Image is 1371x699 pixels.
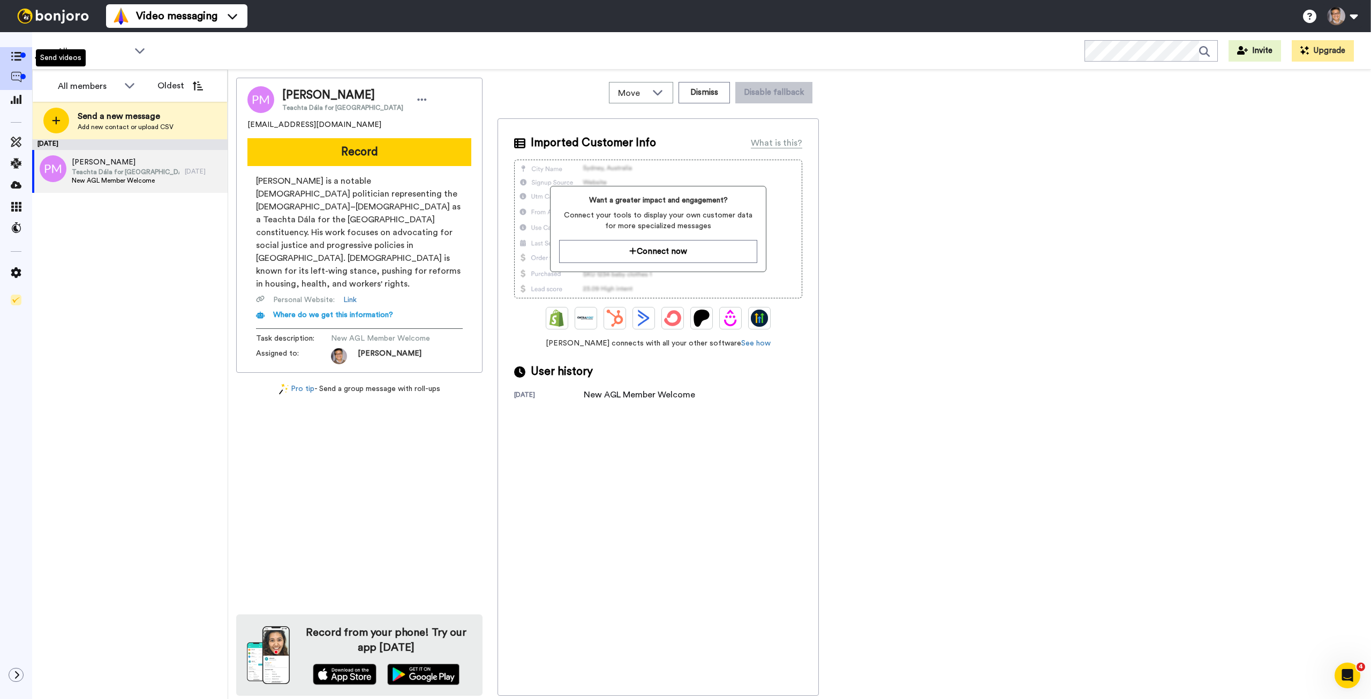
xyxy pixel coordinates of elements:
img: ConvertKit [664,310,681,327]
span: Assigned to: [256,348,331,364]
span: [PERSON_NAME] is a notable [DEMOGRAPHIC_DATA] politician representing the [DEMOGRAPHIC_DATA]–[DEM... [256,175,463,290]
img: pm.png [40,155,66,182]
span: Task description : [256,333,331,344]
img: ActiveCampaign [635,310,652,327]
span: Move [618,87,647,100]
button: Upgrade [1292,40,1354,62]
img: playstore [387,664,459,685]
span: User history [531,364,593,380]
span: All [57,45,129,58]
button: Oldest [149,75,211,96]
div: All members [58,80,119,93]
img: Checklist.svg [11,295,21,305]
button: Disable fallback [735,82,812,103]
img: Ontraport [577,310,594,327]
a: See how [741,340,771,347]
img: 3ebc73cd-74da-4098-9cb8-9b09d8855401-1744986137.jpg [331,348,347,364]
span: 4 [1357,663,1365,671]
span: Imported Customer Info [531,135,656,151]
h4: Record from your phone! Try our app [DATE] [300,625,472,655]
span: [EMAIL_ADDRESS][DOMAIN_NAME] [247,119,381,130]
div: - Send a group message with roll-ups [236,384,483,395]
img: Patreon [693,310,710,327]
img: download [247,626,290,684]
span: Personal Website : [273,295,335,305]
span: Where do we get this information? [273,311,393,319]
img: appstore [313,664,376,685]
span: Connect your tools to display your own customer data for more specialized messages [559,210,757,231]
div: New AGL Member Welcome [584,388,695,401]
button: Connect now [559,240,757,263]
div: What is this? [751,137,802,149]
button: Invite [1229,40,1281,62]
span: Video messaging [136,9,217,24]
span: [PERSON_NAME] [282,87,403,103]
span: Add new contact or upload CSV [78,123,174,131]
img: Image of Paul Murphy [247,86,274,113]
img: GoHighLevel [751,310,768,327]
span: Want a greater impact and engagement? [559,195,757,206]
img: bj-logo-header-white.svg [13,9,93,24]
span: [PERSON_NAME] [72,157,179,168]
span: New AGL Member Welcome [331,333,433,344]
span: [PERSON_NAME] [358,348,421,364]
img: Drip [722,310,739,327]
span: Send a new message [78,110,174,123]
a: Pro tip [279,384,314,395]
button: Dismiss [679,82,730,103]
span: New AGL Member Welcome [72,176,179,185]
div: [DATE] [185,167,222,176]
div: [DATE] [32,139,228,150]
span: Teachta Dála for [GEOGRAPHIC_DATA] [282,103,403,112]
a: Link [343,295,357,305]
button: Record [247,138,471,166]
img: magic-wand.svg [279,384,289,395]
img: Hubspot [606,310,623,327]
img: Shopify [548,310,566,327]
div: [DATE] [514,390,584,401]
img: vm-color.svg [112,7,130,25]
span: Teachta Dála for [GEOGRAPHIC_DATA] [72,168,179,176]
iframe: Intercom live chat [1335,663,1360,688]
span: [PERSON_NAME] connects with all your other software [514,338,802,349]
div: Send videos [36,49,86,66]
